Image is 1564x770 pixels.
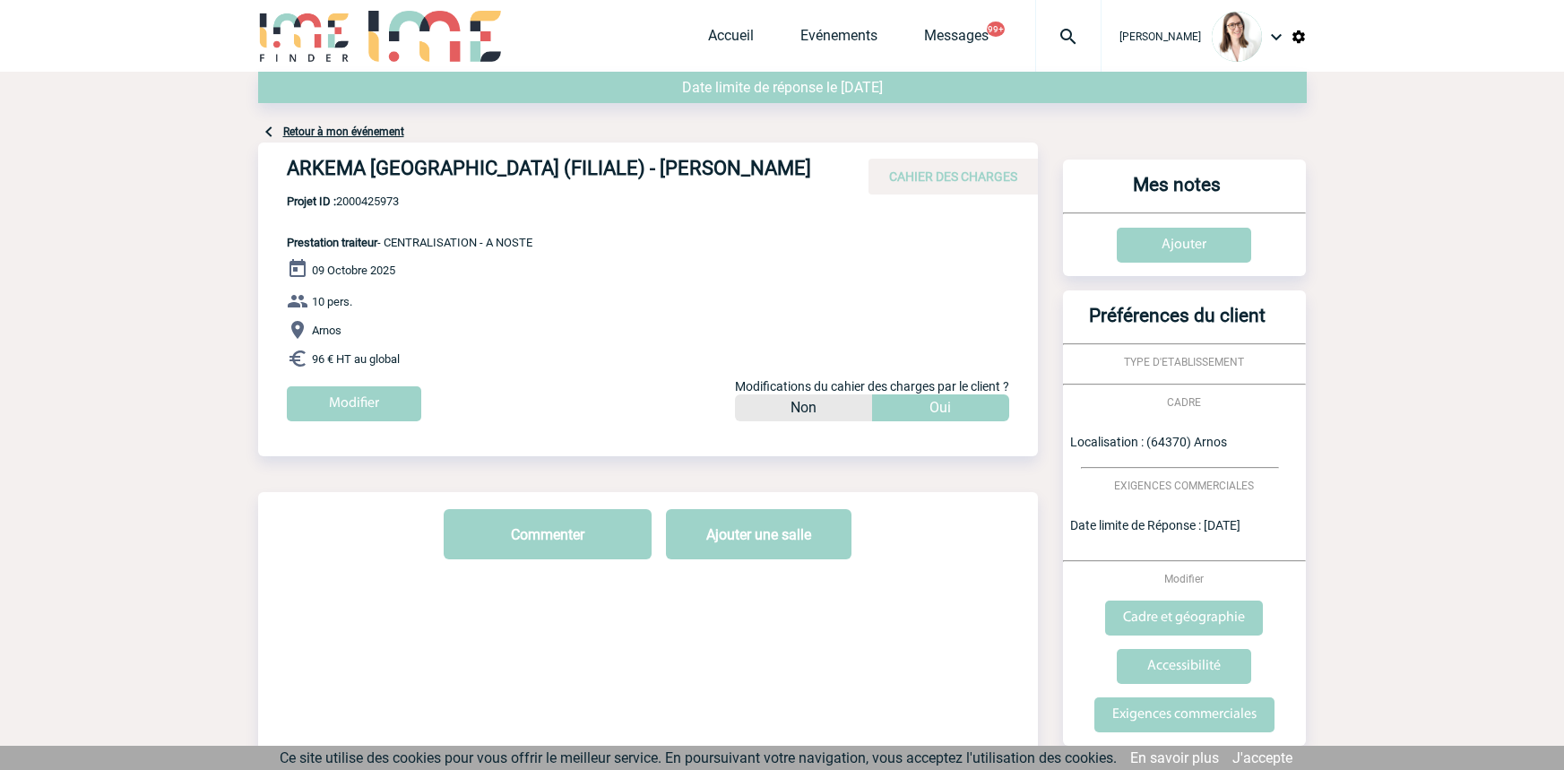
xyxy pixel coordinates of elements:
[1164,573,1204,585] span: Modifier
[1124,356,1244,368] span: TYPE D'ETABLISSEMENT
[287,195,532,208] span: 2000425973
[312,352,400,366] span: 96 € HT au global
[987,22,1005,37] button: 99+
[287,386,421,421] input: Modifier
[287,195,336,208] b: Projet ID :
[889,169,1017,184] span: CAHIER DES CHARGES
[666,509,851,559] button: Ajouter une salle
[791,394,817,421] p: Non
[929,394,951,421] p: Oui
[735,379,1009,394] span: Modifications du cahier des charges par le client ?
[924,27,989,52] a: Messages
[444,509,652,559] button: Commenter
[1212,12,1262,62] img: 122719-0.jpg
[682,79,883,96] span: Date limite de réponse le [DATE]
[287,236,377,249] span: Prestation traiteur
[1117,228,1251,263] input: Ajouter
[1114,480,1254,492] span: EXIGENCES COMMERCIALES
[312,295,352,308] span: 10 pers.
[280,749,1117,766] span: Ce site utilise des cookies pour vous offrir le meilleur service. En poursuivant votre navigation...
[1094,697,1275,732] input: Exigences commerciales
[1130,749,1219,766] a: En savoir plus
[1070,518,1240,532] span: Date limite de Réponse : [DATE]
[287,157,825,187] h4: ARKEMA [GEOGRAPHIC_DATA] (FILIALE) - [PERSON_NAME]
[1070,435,1227,449] span: Localisation : (64370) Arnos
[312,264,395,277] span: 09 Octobre 2025
[1119,30,1201,43] span: [PERSON_NAME]
[1117,649,1251,684] input: Accessibilité
[1070,305,1284,343] h3: Préférences du client
[1070,174,1284,212] h3: Mes notes
[1232,749,1292,766] a: J'accepte
[258,11,351,62] img: IME-Finder
[312,324,341,337] span: Arnos
[800,27,877,52] a: Evénements
[1105,601,1263,636] input: Cadre et géographie
[1167,396,1201,409] span: CADRE
[287,236,532,249] span: - CENTRALISATION - A NOSTE
[283,125,404,138] a: Retour à mon événement
[708,27,754,52] a: Accueil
